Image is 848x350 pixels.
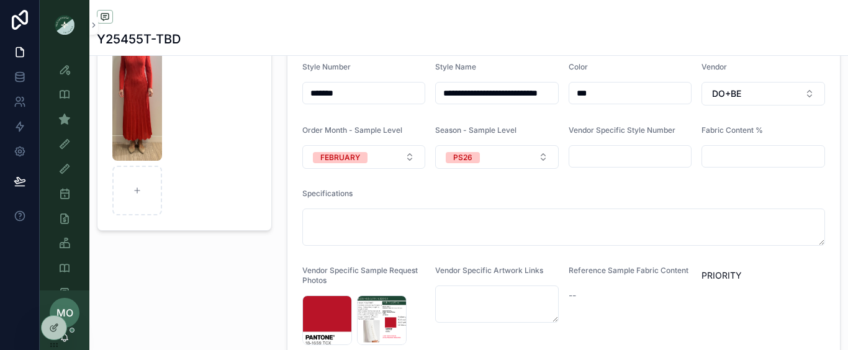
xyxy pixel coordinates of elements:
[712,87,741,100] span: DO+BE
[701,62,727,71] span: Vendor
[97,30,181,48] h1: Y25455T-TBD
[701,82,825,105] button: Select Button
[302,62,351,71] span: Style Number
[112,42,162,161] img: Screenshot-2025-09-17-at-2.39.13-PM.png
[701,269,825,282] span: PRIORITY
[453,152,472,163] div: PS26
[435,145,559,169] button: Select Button
[701,125,763,135] span: Fabric Content %
[55,15,74,35] img: App logo
[302,189,353,198] span: Specifications
[435,266,543,275] span: Vendor Specific Artwork Links
[569,125,675,135] span: Vendor Specific Style Number
[320,152,360,163] div: FEBRUARY
[56,305,73,320] span: MO
[302,125,402,135] span: Order Month - Sample Level
[569,266,688,275] span: Reference Sample Fabric Content
[435,125,516,135] span: Season - Sample Level
[569,62,588,71] span: Color
[302,145,426,169] button: Select Button
[302,266,418,285] span: Vendor Specific Sample Request Photos
[40,50,89,290] div: scrollable content
[569,289,576,302] span: --
[435,62,476,71] span: Style Name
